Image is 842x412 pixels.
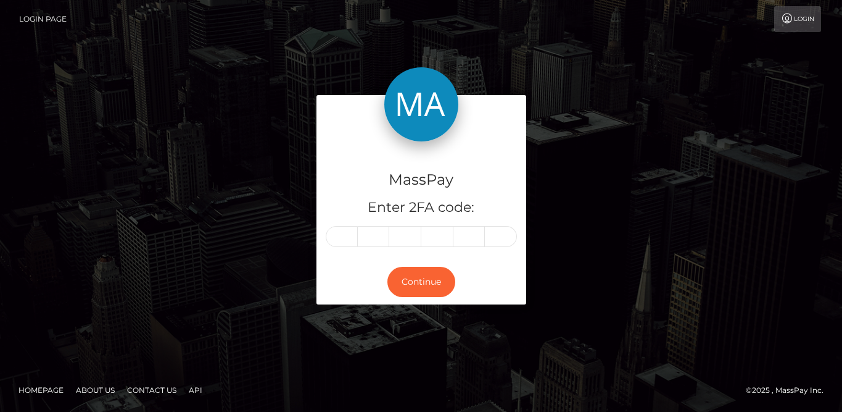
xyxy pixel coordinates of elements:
[326,169,517,191] h4: MassPay
[122,380,181,400] a: Contact Us
[184,380,207,400] a: API
[19,6,67,32] a: Login Page
[387,267,455,297] button: Continue
[14,380,68,400] a: Homepage
[326,198,517,217] h5: Enter 2FA code:
[71,380,120,400] a: About Us
[774,6,821,32] a: Login
[746,384,833,397] div: © 2025 , MassPay Inc.
[384,67,458,141] img: MassPay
